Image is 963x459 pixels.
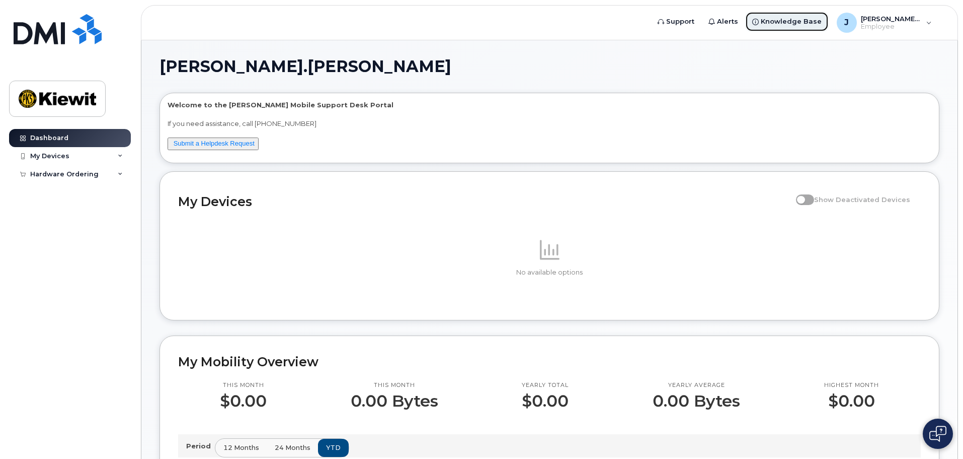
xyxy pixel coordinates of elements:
p: 0.00 Bytes [653,392,740,410]
p: Yearly total [522,381,569,389]
p: $0.00 [220,392,267,410]
p: Period [186,441,215,451]
img: Open chat [929,426,946,442]
p: $0.00 [522,392,569,410]
button: Submit a Helpdesk Request [168,138,259,150]
h2: My Devices [178,194,791,209]
p: Welcome to the [PERSON_NAME] Mobile Support Desk Portal [168,100,931,110]
span: 12 months [223,443,259,452]
p: No available options [178,268,921,277]
span: 24 months [275,443,310,452]
p: If you need assistance, call [PHONE_NUMBER] [168,119,931,128]
span: [PERSON_NAME].[PERSON_NAME] [159,59,451,74]
h2: My Mobility Overview [178,354,921,369]
p: Yearly average [653,381,740,389]
p: 0.00 Bytes [351,392,438,410]
p: This month [220,381,267,389]
span: Show Deactivated Devices [814,195,910,204]
p: This month [351,381,438,389]
p: $0.00 [824,392,879,410]
p: Highest month [824,381,879,389]
a: Submit a Helpdesk Request [174,140,255,147]
input: Show Deactivated Devices [796,190,804,198]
